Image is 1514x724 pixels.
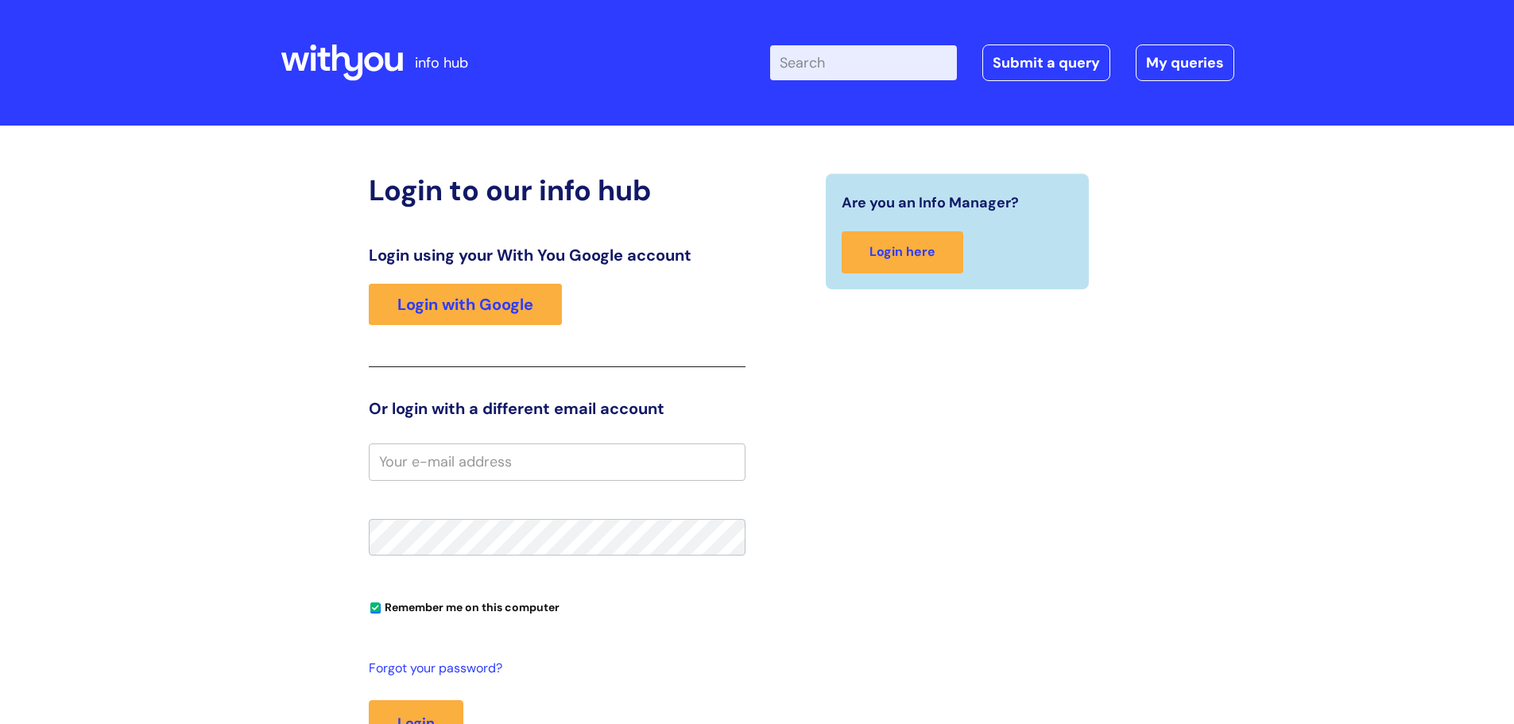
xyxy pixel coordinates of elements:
h3: Or login with a different email account [369,399,745,418]
input: Your e-mail address [369,443,745,480]
a: My queries [1136,45,1234,81]
a: Forgot your password? [369,657,738,680]
h2: Login to our info hub [369,173,745,207]
label: Remember me on this computer [369,597,560,614]
span: Are you an Info Manager? [842,190,1019,215]
a: Submit a query [982,45,1110,81]
a: Login here [842,231,963,273]
h3: Login using your With You Google account [369,246,745,265]
div: You can uncheck this option if you're logging in from a shared device [369,594,745,619]
p: info hub [415,50,468,75]
input: Search [770,45,957,80]
input: Remember me on this computer [370,603,381,614]
a: Login with Google [369,284,562,325]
